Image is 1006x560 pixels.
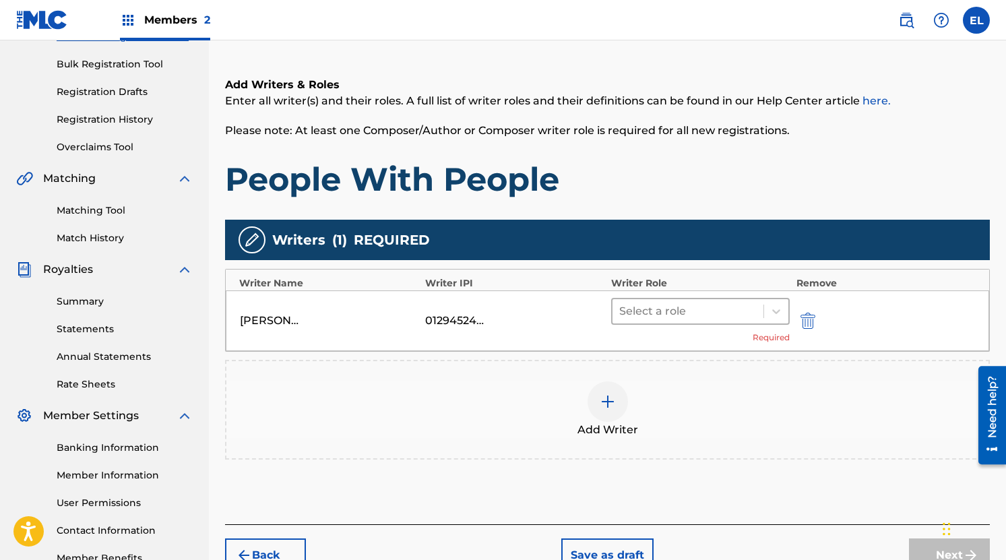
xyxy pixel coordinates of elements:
div: Writer Role [611,276,790,290]
a: Bulk Registration Tool [57,57,193,71]
div: User Menu [963,7,990,34]
span: Enter all writer(s) and their roles. A full list of writer roles and their definitions can be fou... [225,94,891,107]
span: Matching [43,170,96,187]
div: Writer Name [239,276,418,290]
a: Registration History [57,113,193,127]
span: Royalties [43,261,93,278]
img: Matching [16,170,33,187]
div: Remove [796,276,976,290]
span: Add Writer [577,422,638,438]
div: Writer IPI [425,276,604,290]
img: 12a2ab48e56ec057fbd8.svg [800,313,815,329]
a: here. [862,94,891,107]
img: expand [177,261,193,278]
a: Overclaims Tool [57,140,193,154]
div: Drag [943,509,951,549]
span: Member Settings [43,408,139,424]
div: Help [928,7,955,34]
img: MLC Logo [16,10,68,30]
img: add [600,394,616,410]
a: Annual Statements [57,350,193,364]
img: Member Settings [16,408,32,424]
a: Member Information [57,468,193,483]
img: Top Rightsholders [120,12,136,28]
a: User Permissions [57,496,193,510]
span: Members [144,12,210,28]
a: Match History [57,231,193,245]
img: search [898,12,914,28]
img: Royalties [16,261,32,278]
iframe: Resource Center [968,361,1006,469]
a: Matching Tool [57,204,193,218]
a: Summary [57,294,193,309]
img: expand [177,170,193,187]
h6: Add Writers & Roles [225,77,990,93]
a: Contact Information [57,524,193,538]
span: Please note: At least one Composer/Author or Composer writer role is required for all new registr... [225,124,790,137]
span: Writers [272,230,325,250]
iframe: Chat Widget [939,495,1006,560]
img: expand [177,408,193,424]
a: Public Search [893,7,920,34]
span: Required [753,332,790,344]
img: writers [244,232,260,248]
h1: People With People [225,159,990,199]
img: help [933,12,949,28]
span: REQUIRED [354,230,430,250]
a: Registration Drafts [57,85,193,99]
span: ( 1 ) [332,230,347,250]
a: Banking Information [57,441,193,455]
a: Rate Sheets [57,377,193,392]
span: 2 [204,13,210,26]
a: Statements [57,322,193,336]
